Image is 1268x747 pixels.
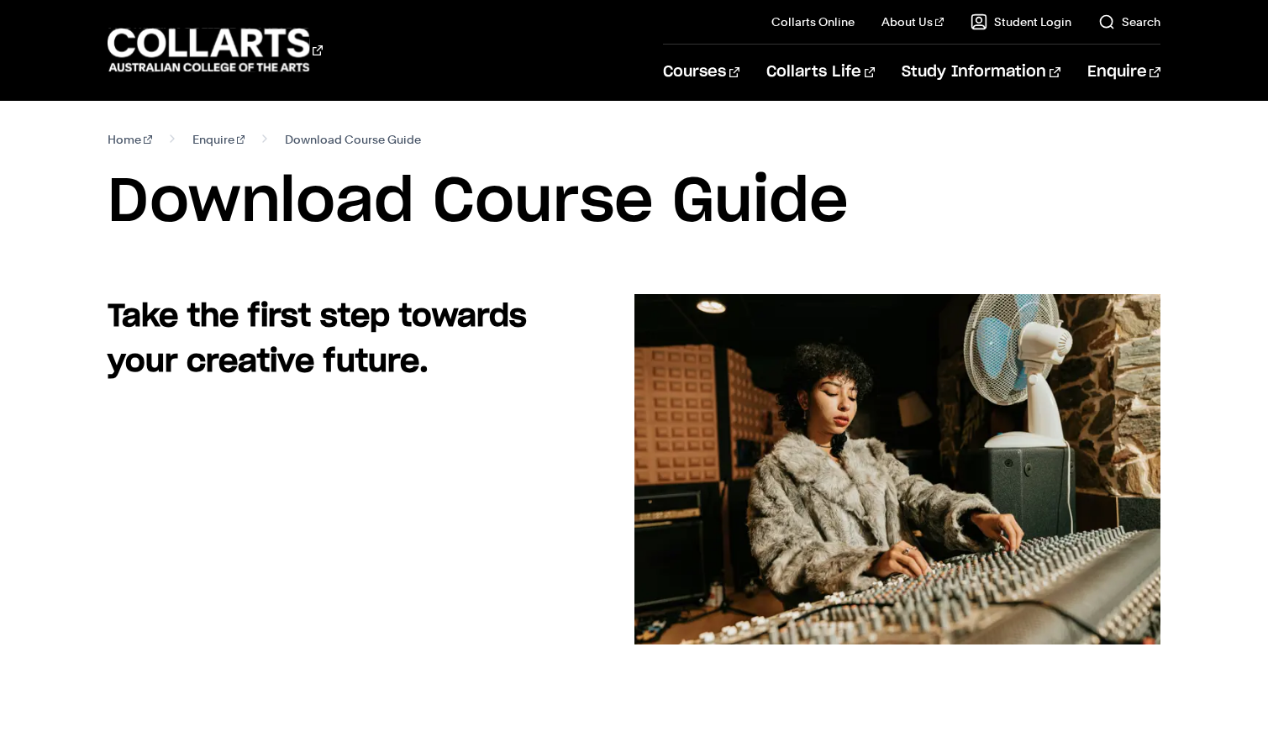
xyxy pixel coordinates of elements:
h1: Download Course Guide [108,165,1160,240]
a: Home [108,128,152,151]
a: Enquire [1087,45,1160,100]
a: Collarts Online [771,13,855,30]
a: Study Information [902,45,1060,100]
a: Search [1098,13,1160,30]
a: About Us [881,13,944,30]
a: Collarts Life [766,45,875,100]
a: Student Login [971,13,1071,30]
strong: Take the first step towards your creative future. [108,302,527,377]
span: Download Course Guide [285,128,421,151]
a: Enquire [192,128,245,151]
a: Courses [663,45,739,100]
div: Go to homepage [108,26,323,74]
